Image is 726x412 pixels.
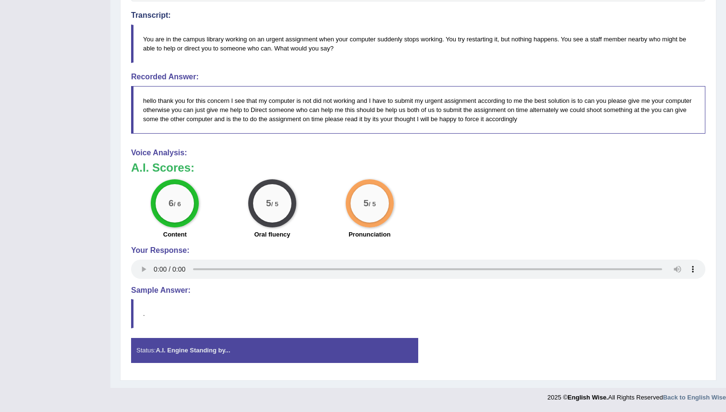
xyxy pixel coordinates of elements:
[363,198,369,209] big: 5
[169,198,174,209] big: 6
[131,25,705,63] blockquote: You are in the campus library working on an urgent assignment when your computer suddenly stops w...
[368,200,375,208] small: / 5
[131,86,705,134] blockquote: hello thank you for this concern I see that my computer is not did not working and I have to subm...
[131,149,705,157] h4: Voice Analysis:
[568,394,608,401] strong: English Wise.
[131,161,194,174] b: A.I. Scores:
[254,230,290,239] label: Oral fluency
[131,338,418,362] div: Status:
[349,230,390,239] label: Pronunciation
[266,198,271,209] big: 5
[131,286,705,295] h4: Sample Answer:
[156,347,230,354] strong: A.I. Engine Standing by...
[131,299,705,328] blockquote: .
[131,246,705,255] h4: Your Response:
[663,394,726,401] a: Back to English Wise
[271,200,278,208] small: / 5
[131,73,705,81] h4: Recorded Answer:
[174,200,181,208] small: / 6
[547,388,726,402] div: 2025 © All Rights Reserved
[163,230,187,239] label: Content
